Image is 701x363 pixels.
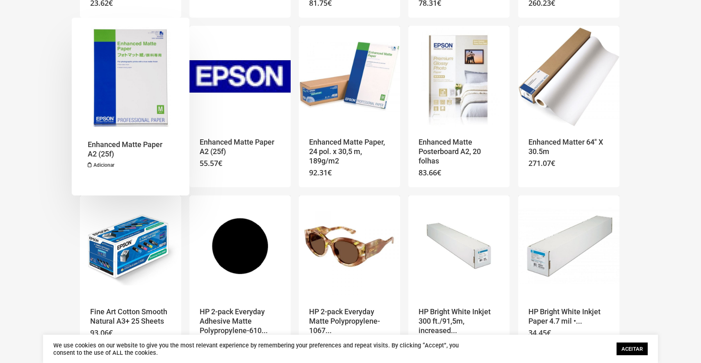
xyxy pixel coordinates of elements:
[408,195,510,297] a: HP Bright White Inkjet 300 ft./91,5m, increased productivity with its double roll length, ideal f...
[309,168,332,177] bdi: 92.31
[547,328,551,338] span: €
[93,161,114,170] span: Adicionar
[437,168,441,177] span: €
[408,195,510,297] img: Placeholder
[551,158,555,168] span: €
[518,26,619,127] a: Enhanced Matter 64
[80,26,181,127] img: Placeholder
[299,26,400,127] img: Placeholder
[200,158,222,168] bdi: 55.57
[309,307,390,336] a: HP 2-pack Everyday Matte Polypropylene-1067...
[528,307,609,327] a: HP Bright White Inkjet Paper 4.7 mil •...
[53,342,469,356] div: We use cookies on our website to give you the most relevant experience by remembering your prefer...
[518,195,619,297] img: Placeholder
[189,195,291,297] a: HP 2-pack Everyday Adhesive Matte Polypropylene-610 mm x 22.9 m (24 in x 75 ft)
[518,26,619,127] img: Placeholder
[518,195,619,297] a: HP Bright White Inkjet Paper 4.7 mil • 90 g/m² (24 lbs) • 841 mm x 45.7 m - preço válido até fim ...
[528,137,609,157] a: Enhanced Matter 64″ X 30.5m
[617,343,648,355] a: ACEITAR
[80,195,181,297] img: Placeholder
[419,168,441,177] bdi: 83.66
[299,195,400,297] img: Placeholder
[328,168,332,177] span: €
[408,26,510,127] img: Placeholder
[109,328,113,338] span: €
[218,158,222,168] span: €
[80,195,181,297] a: Fine Art Cotton Smooth Natural A3+ 25 Sheets
[419,137,499,166] a: Enhanced Matte Posterboard A2, 20 folhas
[419,307,499,336] a: HP Bright White Inkjet 300 ft./91,5m, increased...
[309,137,390,166] a: Enhanced Matte Paper, 24 pol. x 30,5 m, 189g/m2
[189,26,291,127] img: Placeholder
[299,195,400,297] a: HP 2-pack Everyday Matte Polypropylene-1067 mm x 30.5 m (42 in x 100 ft) - preço válido até fim d...
[528,158,555,168] bdi: 271.07
[189,195,291,297] img: Placeholder
[88,162,114,168] a: Adiciona ao carrinho: “Enhanced Matte Paper A2 (25f)”
[200,137,280,157] a: Enhanced Matte Paper A2 (25f)
[90,307,171,327] a: Fine Art Cotton Smooth Natural A3+ 25 Sheets
[80,26,181,127] a: Enhanced Matte Paper A2 (25f)
[189,26,291,127] a: Enhanced Matte Paper A2 (25f)
[200,307,280,336] a: HP 2-pack Everyday Adhesive Matte Polypropylene-610...
[88,140,168,159] a: Enhanced Matte Paper A2 (25f)
[528,328,551,338] bdi: 34.45
[408,26,510,127] a: Enhanced Matte Posterboard A2, 20 folhas
[90,328,113,338] bdi: 93.06
[299,26,400,127] a: Enhanced Matte Paper, 24 pol. x 30,5 m, 189g/m2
